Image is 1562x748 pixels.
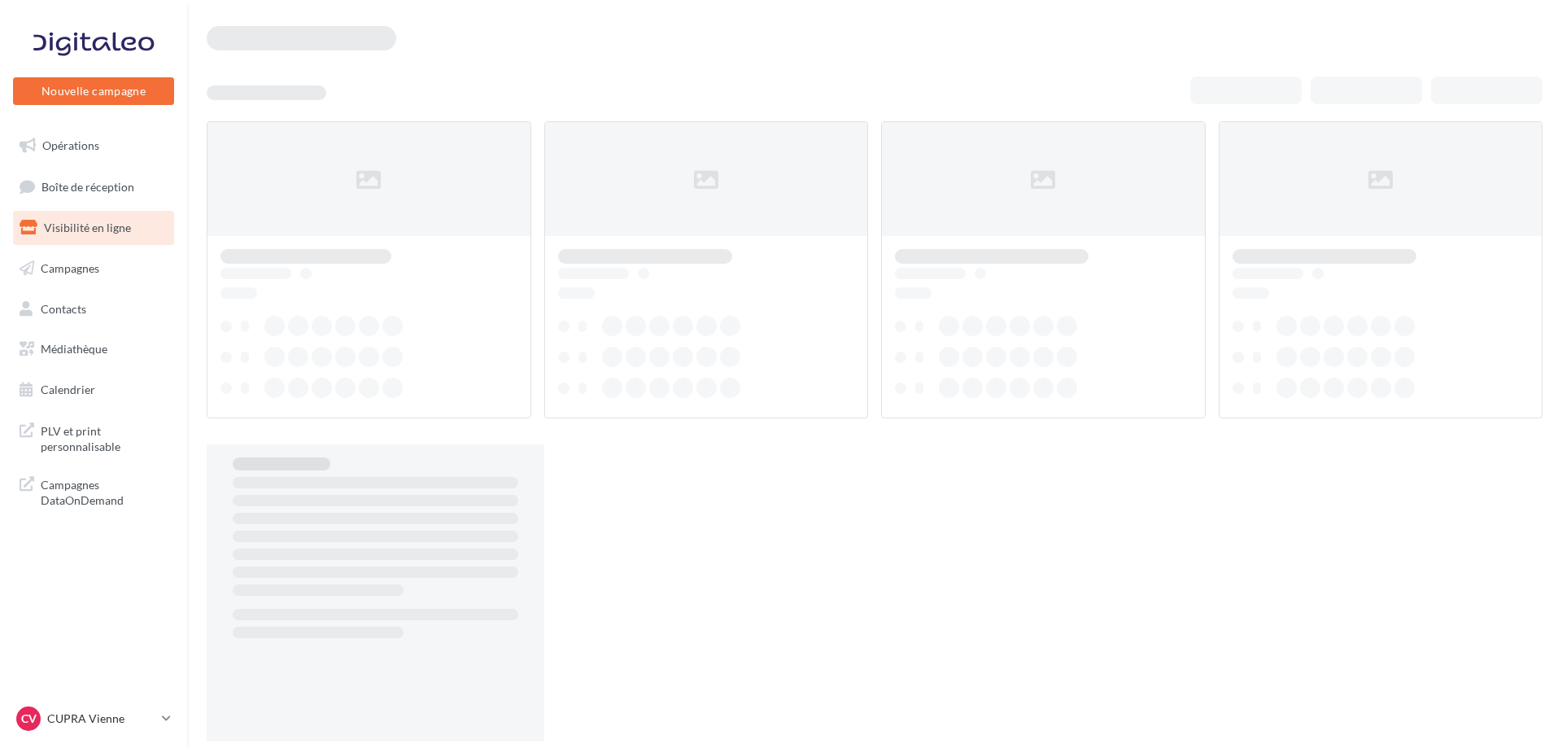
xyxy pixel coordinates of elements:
[10,292,177,326] a: Contacts
[10,129,177,163] a: Opérations
[10,169,177,204] a: Boîte de réception
[41,179,134,193] span: Boîte de réception
[41,420,168,455] span: PLV et print personnalisable
[41,301,86,315] span: Contacts
[47,711,155,727] p: CUPRA Vienne
[10,373,177,407] a: Calendrier
[44,221,131,234] span: Visibilité en ligne
[10,467,177,515] a: Campagnes DataOnDemand
[10,413,177,461] a: PLV et print personnalisable
[10,211,177,245] a: Visibilité en ligne
[41,342,107,356] span: Médiathèque
[41,383,95,396] span: Calendrier
[21,711,37,727] span: CV
[13,703,174,734] a: CV CUPRA Vienne
[10,252,177,286] a: Campagnes
[42,138,99,152] span: Opérations
[41,474,168,509] span: Campagnes DataOnDemand
[10,332,177,366] a: Médiathèque
[41,261,99,275] span: Campagnes
[13,77,174,105] button: Nouvelle campagne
